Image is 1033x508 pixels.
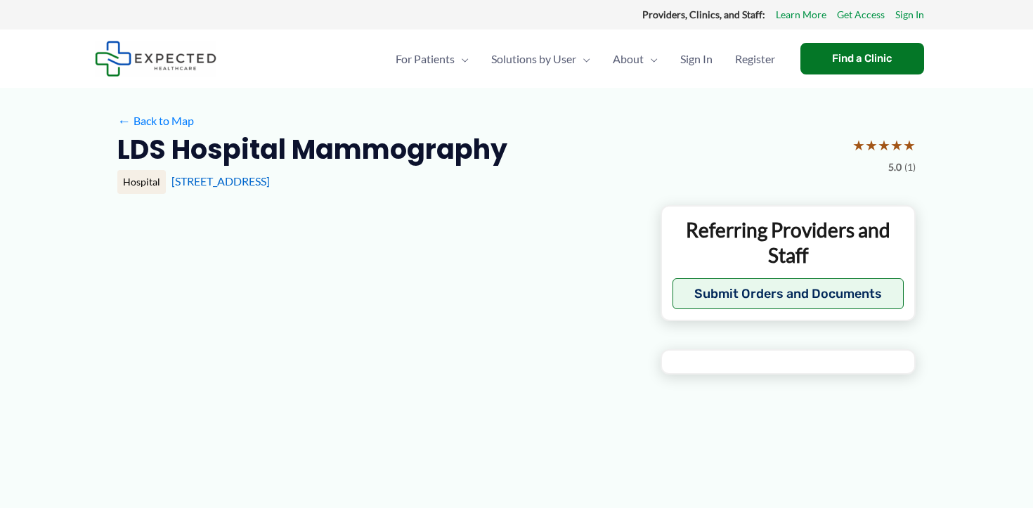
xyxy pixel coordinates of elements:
[95,41,216,77] img: Expected Healthcare Logo - side, dark font, small
[455,34,469,84] span: Menu Toggle
[673,278,904,309] button: Submit Orders and Documents
[384,34,786,84] nav: Primary Site Navigation
[724,34,786,84] a: Register
[171,174,270,188] a: [STREET_ADDRESS]
[878,132,890,158] span: ★
[669,34,724,84] a: Sign In
[837,6,885,24] a: Get Access
[396,34,455,84] span: For Patients
[680,34,713,84] span: Sign In
[904,158,916,176] span: (1)
[865,132,878,158] span: ★
[888,158,902,176] span: 5.0
[895,6,924,24] a: Sign In
[642,8,765,20] strong: Providers, Clinics, and Staff:
[613,34,644,84] span: About
[480,34,602,84] a: Solutions by UserMenu Toggle
[800,43,924,74] a: Find a Clinic
[735,34,775,84] span: Register
[117,132,507,167] h2: LDS Hospital Mammography
[117,170,166,194] div: Hospital
[776,6,826,24] a: Learn More
[890,132,903,158] span: ★
[384,34,480,84] a: For PatientsMenu Toggle
[852,132,865,158] span: ★
[602,34,669,84] a: AboutMenu Toggle
[644,34,658,84] span: Menu Toggle
[576,34,590,84] span: Menu Toggle
[491,34,576,84] span: Solutions by User
[903,132,916,158] span: ★
[117,114,131,127] span: ←
[673,217,904,268] p: Referring Providers and Staff
[117,110,194,131] a: ←Back to Map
